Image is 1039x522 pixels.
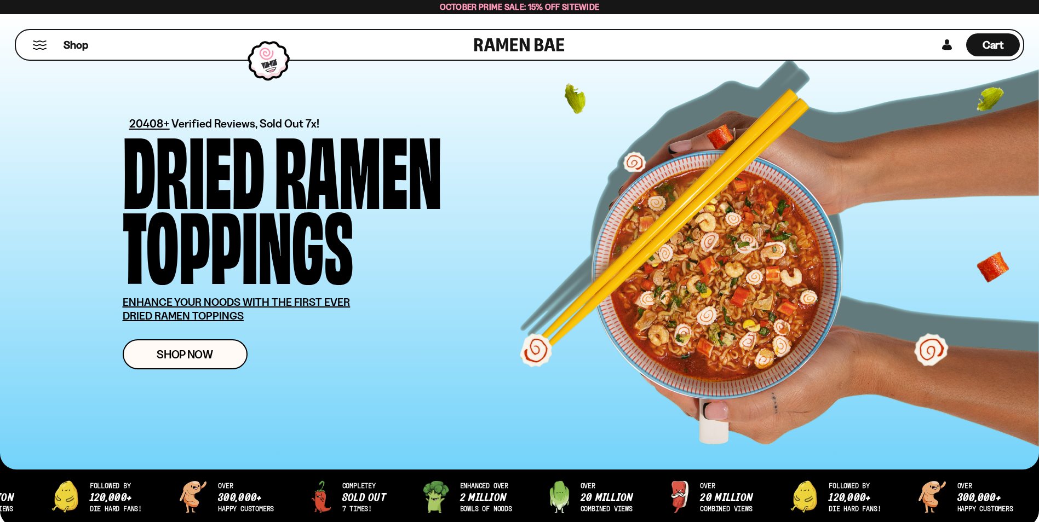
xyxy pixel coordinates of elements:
[123,339,248,369] a: Shop Now
[64,33,88,56] a: Shop
[64,38,88,53] span: Shop
[123,204,353,279] div: Toppings
[32,40,47,50] button: Mobile Menu Trigger
[157,349,213,360] span: Shop Now
[123,129,265,204] div: Dried
[440,2,600,12] span: October Prime Sale: 15% off Sitewide
[274,129,442,204] div: Ramen
[123,295,351,322] u: ENHANCE YOUR NOODS WITH THE FIRST EVER DRIED RAMEN TOPPINGS
[966,30,1020,60] div: Cart
[983,38,1004,51] span: Cart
